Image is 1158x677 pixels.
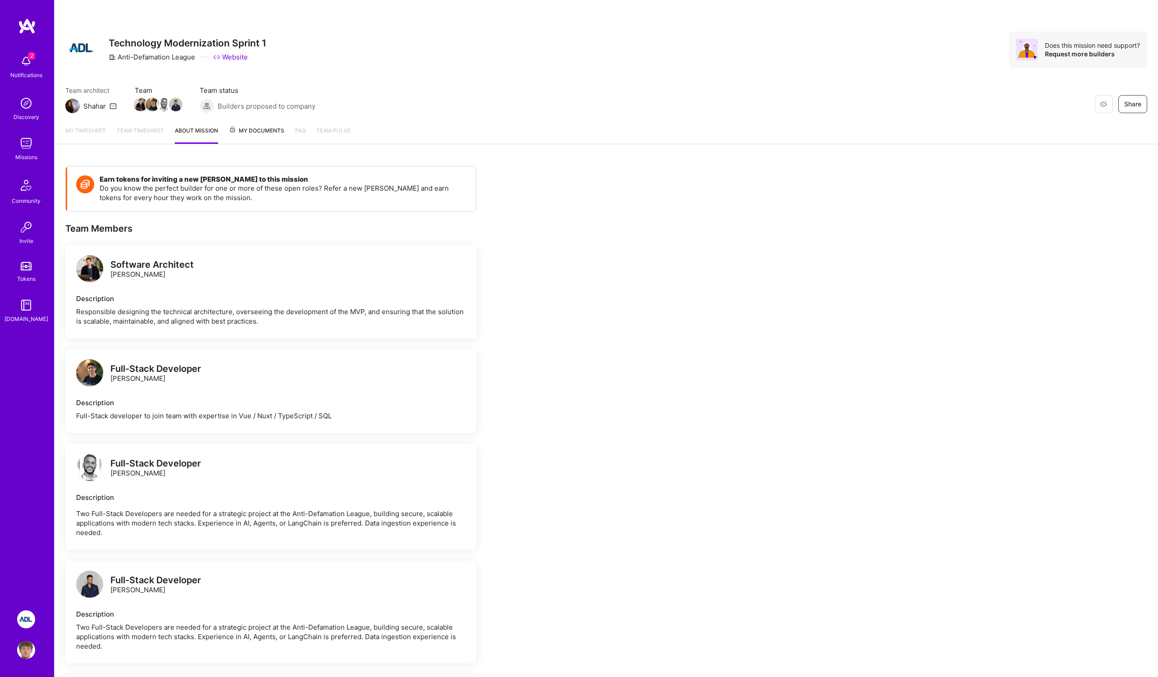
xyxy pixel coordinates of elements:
[76,294,465,303] div: Description
[17,610,35,628] img: ADL: Technology Modernization Sprint 1
[15,174,37,196] img: Community
[170,97,182,112] a: Team Member Avatar
[65,99,80,113] img: Team Architect
[316,126,351,144] a: Team Pulse
[65,223,476,234] div: Team Members
[17,94,35,112] img: discovery
[1016,39,1038,60] img: Avatar
[295,126,305,144] a: FAQ
[218,101,315,111] span: Builders proposed to company
[65,126,106,144] a: My timesheet
[146,98,159,111] img: Team Member Avatar
[135,86,182,95] span: Team
[76,571,103,598] img: logo
[169,98,182,111] img: Team Member Avatar
[12,196,41,206] div: Community
[110,459,201,468] div: Full-Stack Developer
[15,610,37,628] a: ADL: Technology Modernization Sprint 1
[110,364,201,383] div: [PERSON_NAME]
[76,622,465,651] div: Two Full-Stack Developers are needed for a strategic project at the Anti-Defamation League, build...
[76,454,103,481] img: logo
[76,307,465,326] div: Responsible designing the technical architecture, overseeing the development of the MVP, and ensu...
[76,398,465,407] div: Description
[17,274,36,284] div: Tokens
[17,134,35,152] img: teamwork
[28,52,35,59] span: 2
[76,359,103,389] a: logo
[14,112,39,122] div: Discovery
[17,296,35,314] img: guide book
[158,97,170,112] a: Team Member Avatar
[100,183,467,202] p: Do you know the perfect builder for one or more of these open roles? Refer a new [PERSON_NAME] an...
[109,54,116,61] i: icon CompanyGray
[229,126,284,144] a: My Documents
[200,86,315,95] span: Team status
[76,493,465,502] div: Description
[21,262,32,270] img: tokens
[76,609,465,619] div: Description
[213,52,248,62] a: Website
[110,364,201,374] div: Full-Stack Developer
[200,99,214,113] img: Builders proposed to company
[229,126,284,136] span: My Documents
[1118,95,1147,113] button: Share
[76,175,94,193] img: Token icon
[76,454,103,483] a: logo
[109,102,117,110] i: icon Mail
[134,98,147,111] img: Team Member Avatar
[109,37,266,49] h3: Technology Modernization Sprint 1
[109,52,195,62] div: Anti-Defamation League
[110,576,201,585] div: Full-Stack Developer
[76,255,103,282] img: logo
[1045,41,1140,50] div: Does this mission need support?
[100,175,467,183] h4: Earn tokens for inviting a new [PERSON_NAME] to this mission
[19,236,33,246] div: Invite
[175,126,218,144] a: About Mission
[110,260,194,270] div: Software Architect
[1045,50,1140,58] div: Request more builders
[17,218,35,236] img: Invite
[1124,100,1141,109] span: Share
[15,641,37,659] a: User Avatar
[110,459,201,478] div: [PERSON_NAME]
[5,314,48,324] div: [DOMAIN_NAME]
[1100,101,1107,108] i: icon EyeClosed
[65,86,117,95] span: Team architect
[17,52,35,70] img: bell
[76,359,103,386] img: logo
[10,70,42,80] div: Notifications
[157,98,171,111] img: Team Member Avatar
[135,97,146,112] a: Team Member Avatar
[15,152,37,162] div: Missions
[316,127,351,134] span: Team Pulse
[83,101,106,111] div: Shahar
[76,509,465,537] p: Two Full-Stack Developers are needed for a strategic project at the Anti-Defamation League, build...
[110,576,201,595] div: [PERSON_NAME]
[76,571,103,600] a: logo
[76,411,465,421] div: Full-Stack developer to join team with expertise in Vue / Nuxt / TypeScript / SQL
[17,641,35,659] img: User Avatar
[110,260,194,279] div: [PERSON_NAME]
[76,255,103,284] a: logo
[65,32,98,64] img: Company Logo
[146,97,158,112] a: Team Member Avatar
[18,18,36,34] img: logo
[117,126,164,144] a: Team timesheet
